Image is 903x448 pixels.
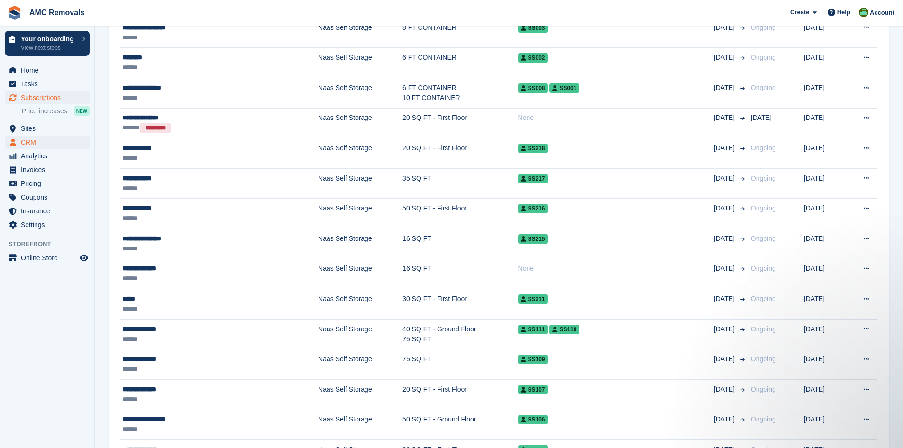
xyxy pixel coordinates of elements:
a: menu [5,122,90,135]
span: CRM [21,136,78,149]
span: SS110 [549,325,579,334]
td: Naas Self Storage [318,108,402,138]
span: [DATE] [714,354,737,364]
span: Subscriptions [21,91,78,104]
td: Naas Self Storage [318,48,402,78]
span: [DATE] [714,234,737,244]
td: Naas Self Storage [318,138,402,169]
span: Ongoing [751,144,776,152]
p: Your onboarding [21,36,77,42]
td: [DATE] [804,48,847,78]
td: 16 SQ FT [402,259,518,289]
a: menu [5,251,90,265]
span: [DATE] [751,114,772,121]
td: [DATE] [804,410,847,440]
span: SS111 [518,325,548,334]
td: [DATE] [804,259,847,289]
a: Price increases NEW [22,106,90,116]
a: menu [5,77,90,91]
span: [DATE] [714,53,737,63]
td: [DATE] [804,229,847,259]
span: Ongoing [751,325,776,333]
span: Invoices [21,163,78,176]
td: Naas Self Storage [318,289,402,320]
span: SS107 [518,385,548,394]
span: SS215 [518,234,548,244]
span: Ongoing [751,204,776,212]
td: [DATE] [804,199,847,229]
span: SS218 [518,144,548,153]
td: Naas Self Storage [318,78,402,109]
span: Ongoing [751,84,776,91]
td: [DATE] [804,349,847,380]
span: Online Store [21,251,78,265]
span: Coupons [21,191,78,204]
span: Help [837,8,850,17]
span: SS106 [518,415,548,424]
span: SS216 [518,204,548,213]
span: [DATE] [714,203,737,213]
td: [DATE] [804,289,847,320]
span: Insurance [21,204,78,218]
span: Ongoing [751,265,776,272]
td: 20 SQ FT - First Floor [402,380,518,410]
td: Naas Self Storage [318,349,402,380]
a: menu [5,191,90,204]
span: Create [790,8,809,17]
a: menu [5,218,90,231]
td: 50 SQ FT - Ground Floor [402,410,518,440]
a: menu [5,204,90,218]
span: Settings [21,218,78,231]
td: [DATE] [804,108,847,138]
span: Pricing [21,177,78,190]
span: SS003 [518,23,548,33]
td: Naas Self Storage [318,168,402,199]
td: Naas Self Storage [318,319,402,349]
span: [DATE] [714,113,737,123]
span: SS211 [518,294,548,304]
td: [DATE] [804,78,847,109]
span: [DATE] [714,294,737,304]
td: [DATE] [804,380,847,410]
td: [DATE] [804,138,847,169]
p: View next steps [21,44,77,52]
span: Account [870,8,894,18]
a: menu [5,91,90,104]
div: None [518,264,714,274]
td: [DATE] [804,18,847,48]
td: Naas Self Storage [318,199,402,229]
td: 20 SQ FT - First Floor [402,108,518,138]
a: Preview store [78,252,90,264]
a: menu [5,163,90,176]
span: [DATE] [714,324,737,334]
div: None [518,113,714,123]
a: menu [5,136,90,149]
td: 6 FT CONTAINER [402,48,518,78]
span: [DATE] [714,174,737,183]
td: 6 FT CONTAINER 10 FT CONTAINER [402,78,518,109]
td: Naas Self Storage [318,380,402,410]
span: Ongoing [751,415,776,423]
span: Ongoing [751,385,776,393]
span: [DATE] [714,23,737,33]
td: Naas Self Storage [318,18,402,48]
span: [DATE] [714,264,737,274]
span: Ongoing [751,24,776,31]
td: [DATE] [804,168,847,199]
a: menu [5,149,90,163]
span: Ongoing [751,54,776,61]
span: Ongoing [751,235,776,242]
img: Kayleigh Deegan [859,8,868,17]
span: SS008 [518,83,548,93]
a: AMC Removals [26,5,88,20]
span: Ongoing [751,355,776,363]
a: Your onboarding View next steps [5,31,90,56]
a: menu [5,177,90,190]
td: 16 SQ FT [402,229,518,259]
td: 40 SQ FT - Ground Floor 75 SQ FT [402,319,518,349]
span: Ongoing [751,174,776,182]
span: [DATE] [714,384,737,394]
td: Naas Self Storage [318,229,402,259]
span: SS109 [518,355,548,364]
td: 35 SQ FT [402,168,518,199]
